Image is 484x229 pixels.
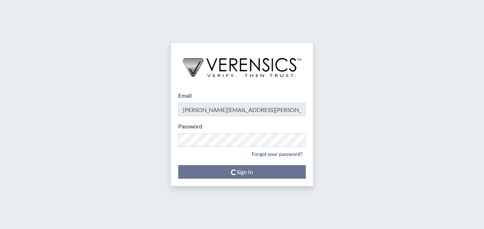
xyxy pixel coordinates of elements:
[171,43,313,85] img: logo-wide-black.2aad4157.png
[248,148,306,159] a: Forgot your password?
[178,103,306,116] input: Email
[178,122,202,131] label: Password
[178,91,192,100] label: Email
[178,165,306,179] button: Sign In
